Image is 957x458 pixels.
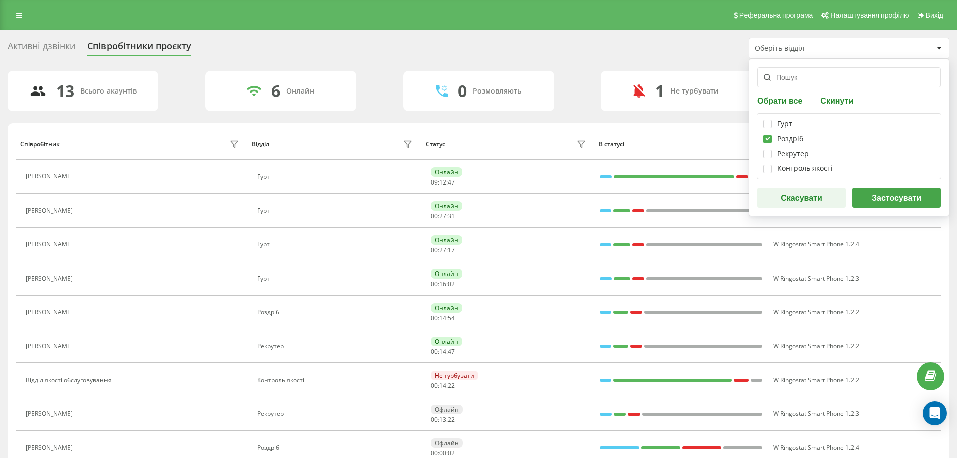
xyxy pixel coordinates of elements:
div: Онлайн [431,269,462,279]
div: Контроль якості [257,377,415,384]
div: 0 [458,81,467,101]
div: Гурт [257,207,415,214]
button: Скинути [817,96,857,105]
span: 16 [439,280,446,288]
div: Рекрутер [777,150,809,158]
div: Роздріб [777,135,803,143]
div: Онлайн [431,201,462,211]
span: 14 [439,381,446,390]
div: Онлайн [286,87,314,96]
span: 00 [431,415,438,424]
span: 02 [448,280,455,288]
div: [PERSON_NAME] [26,343,75,350]
span: 47 [448,347,455,356]
div: Всього акаунтів [80,87,137,96]
div: : : [431,450,455,457]
span: Вихід [926,11,943,19]
div: Роздріб [257,444,415,451]
span: Реферальна програма [739,11,813,19]
span: W Ringostat Smart Phone 1.2.4 [773,443,859,452]
input: Пошук [757,67,941,87]
div: [PERSON_NAME] [26,207,75,214]
div: Онлайн [431,337,462,346]
div: Не турбувати [431,371,478,380]
span: 00 [431,246,438,254]
div: Офлайн [431,405,463,414]
span: 27 [439,212,446,220]
div: : : [431,382,455,389]
span: 00 [431,449,438,457]
div: : : [431,348,455,355]
div: Онлайн [431,235,462,245]
div: [PERSON_NAME] [26,241,75,248]
div: Офлайн [431,438,463,448]
div: : : [431,179,455,186]
span: 14 [439,347,446,356]
span: 09 [431,178,438,187]
div: : : [431,247,455,254]
div: Рекрутер [257,410,415,417]
span: W Ringostat Smart Phone 1.2.3 [773,274,859,283]
button: Обрати все [757,96,805,105]
button: Застосувати [852,188,941,208]
div: Не турбувати [670,87,719,96]
span: 00 [431,212,438,220]
span: 00 [431,381,438,390]
div: Гурт [777,120,792,128]
div: Рекрутер [257,343,415,350]
span: 00 [431,347,438,356]
div: [PERSON_NAME] [26,173,75,180]
span: 00 [439,449,446,457]
span: 47 [448,178,455,187]
span: 22 [448,415,455,424]
span: 27 [439,246,446,254]
div: Розмовляють [473,87,521,96]
span: 00 [431,314,438,322]
div: Онлайн [431,303,462,313]
div: 6 [271,81,280,101]
div: Гурт [257,275,415,282]
div: [PERSON_NAME] [26,444,75,451]
span: 22 [448,381,455,390]
div: Оберіть відділ [755,44,875,53]
div: Онлайн [431,167,462,177]
div: : : [431,315,455,322]
span: 00 [431,280,438,288]
div: 1 [655,81,664,101]
div: Співробітники проєкту [87,41,191,56]
span: 14 [439,314,446,322]
div: Статус [426,141,445,148]
span: Налаштування профілю [830,11,909,19]
span: 13 [439,415,446,424]
button: Скасувати [757,188,846,208]
span: 17 [448,246,455,254]
div: [PERSON_NAME] [26,309,75,316]
span: W Ringostat Smart Phone 1.2.2 [773,342,859,350]
div: Open Intercom Messenger [923,401,947,425]
div: Гурт [257,173,415,180]
div: 13 [56,81,74,101]
span: 12 [439,178,446,187]
div: [PERSON_NAME] [26,410,75,417]
div: Гурт [257,241,415,248]
span: W Ringostat Smart Phone 1.2.3 [773,409,859,418]
div: В статусі [599,141,763,148]
div: Відділ якості обслуговування [26,377,114,384]
div: : : [431,213,455,220]
div: : : [431,281,455,288]
div: [PERSON_NAME] [26,275,75,282]
div: Контроль якості [777,164,833,173]
div: Співробітник [20,141,60,148]
span: W Ringostat Smart Phone 1.2.4 [773,240,859,248]
div: Відділ [252,141,269,148]
span: W Ringostat Smart Phone 1.2.2 [773,308,859,316]
span: 31 [448,212,455,220]
span: 02 [448,449,455,457]
span: W Ringostat Smart Phone 1.2.2 [773,376,859,384]
div: : : [431,416,455,423]
div: Роздріб [257,309,415,316]
span: 54 [448,314,455,322]
div: Активні дзвінки [8,41,75,56]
